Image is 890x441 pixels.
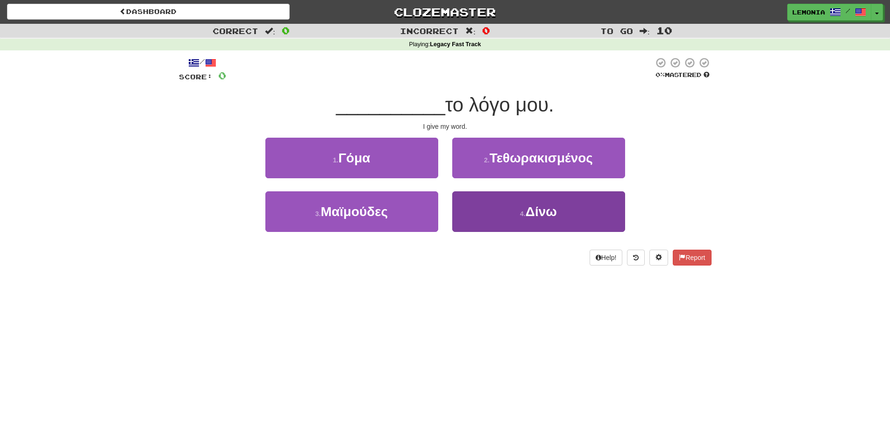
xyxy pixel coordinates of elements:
button: 3.Μαϊμούδες [265,191,438,232]
small: 2 . [484,156,490,164]
div: / [179,57,226,69]
span: To go [600,26,633,35]
a: Clozemaster [304,4,586,20]
button: Round history (alt+y) [627,250,645,266]
small: 1 . [333,156,339,164]
span: 0 [482,25,490,36]
a: lemonia / [787,4,871,21]
span: lemonia [792,8,825,16]
span: / [846,7,850,14]
button: 1.Γόμα [265,138,438,178]
span: το λόγο μου. [445,94,554,116]
span: Incorrect [400,26,459,35]
button: Report [673,250,711,266]
div: Mastered [654,71,712,79]
span: 0 [282,25,290,36]
span: 10 [656,25,672,36]
span: : [265,27,275,35]
span: Correct [213,26,258,35]
span: : [640,27,650,35]
button: Help! [590,250,623,266]
span: Score: [179,73,213,81]
strong: Legacy Fast Track [430,41,481,48]
span: Τεθωρακισμένος [490,151,593,165]
span: Δίνω [526,204,557,219]
span: Μαϊμούδες [321,204,388,219]
span: 0 [218,70,226,81]
a: Dashboard [7,4,290,20]
small: 3 . [315,210,321,217]
span: 0 % [655,71,665,78]
button: 2.Τεθωρακισμένος [452,138,625,178]
div: I give my word. [179,122,712,131]
span: : [465,27,476,35]
span: __________ [336,94,445,116]
span: Γόμα [338,151,370,165]
small: 4 . [520,210,526,217]
button: 4.Δίνω [452,191,625,232]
